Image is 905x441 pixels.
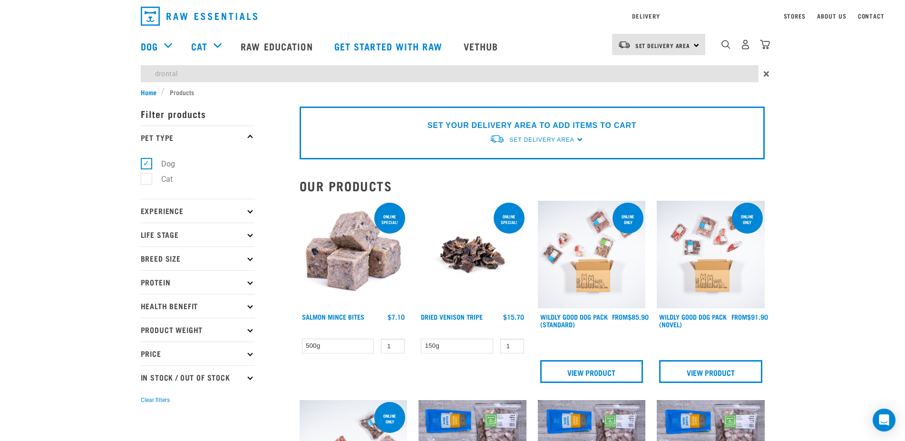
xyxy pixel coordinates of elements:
input: 1 [500,339,524,353]
button: Clear filters [141,396,170,404]
span: Set Delivery Area [635,44,691,47]
p: Experience [141,199,255,223]
img: 1141 Salmon Mince 01 [300,201,408,309]
img: home-icon@2x.png [760,39,770,49]
div: ONLINE SPECIAL! [374,209,405,229]
p: In Stock / Out Of Stock [141,365,255,389]
a: View Product [540,360,643,383]
a: Delivery [632,14,660,18]
a: About Us [817,14,846,18]
input: 1 [381,339,405,353]
img: user.png [740,39,750,49]
p: Health Benefit [141,294,255,318]
p: Breed Size [141,246,255,270]
a: Contact [858,14,885,18]
nav: breadcrumbs [141,87,765,97]
a: Cat [191,39,207,53]
p: Protein [141,270,255,294]
div: ONLINE SPECIAL! [494,209,525,229]
div: Online Only [613,209,643,229]
span: Set Delivery Area [509,137,574,143]
img: home-icon-1@2x.png [721,40,730,49]
img: van-moving.png [489,134,505,144]
a: Wildly Good Dog Pack (Standard) [540,315,608,326]
label: Dog [146,158,179,170]
img: van-moving.png [618,40,631,49]
a: Stores [784,14,806,18]
p: Price [141,342,255,365]
a: Home [141,87,162,97]
div: Online Only [732,209,763,229]
img: Dog Novel 0 2sec [657,201,765,309]
div: $7.10 [388,313,405,321]
div: Online Only [374,409,405,429]
span: FROM [731,315,747,318]
div: $85.90 [612,313,649,321]
img: Dog 0 2sec [538,201,646,309]
a: Dried Venison Tripe [421,315,483,318]
h2: Our Products [300,178,765,193]
a: View Product [659,360,762,383]
nav: dropdown navigation [133,3,772,29]
a: Vethub [454,27,510,65]
p: Filter products [141,102,255,126]
label: Cat [146,173,176,185]
a: Get started with Raw [325,27,454,65]
p: Product Weight [141,318,255,342]
div: $91.90 [731,313,768,321]
a: Dog [141,39,158,53]
span: × [763,65,769,82]
img: Raw Essentials Logo [141,7,257,26]
img: Dried Vension Tripe 1691 [418,201,526,309]
span: Home [141,87,156,97]
p: Pet Type [141,126,255,149]
span: FROM [612,315,628,318]
div: Open Intercom Messenger [873,409,895,431]
a: Salmon Mince Bites [302,315,364,318]
input: Search... [141,65,759,82]
a: Raw Education [231,27,324,65]
a: Wildly Good Dog Pack (Novel) [659,315,727,326]
p: SET YOUR DELIVERY AREA TO ADD ITEMS TO CART [428,120,636,131]
div: $15.70 [503,313,524,321]
p: Life Stage [141,223,255,246]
